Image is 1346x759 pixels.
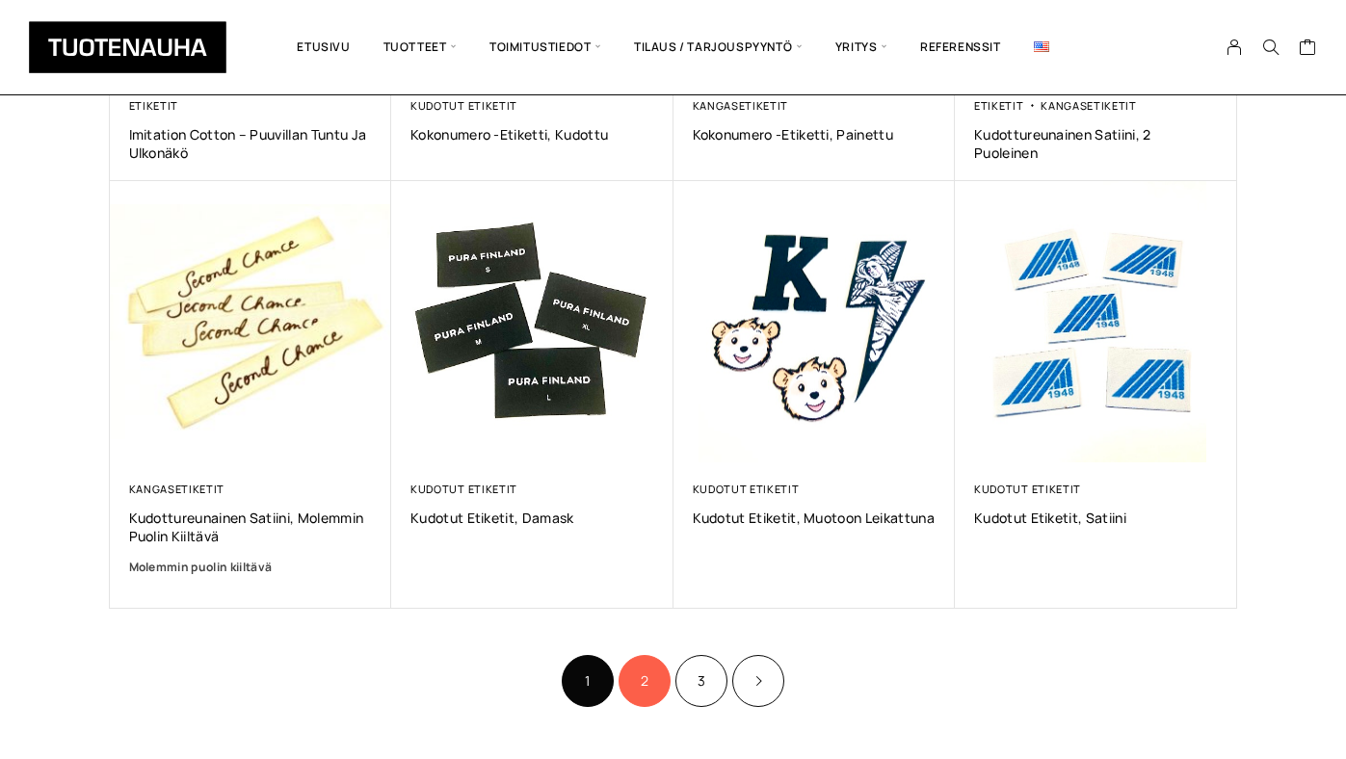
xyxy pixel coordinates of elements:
[693,98,789,113] a: Kangasetiketit
[693,482,800,496] a: Kudotut etiketit
[974,482,1081,496] a: Kudotut etiketit
[129,509,373,545] a: Kudottureunainen satiini, molemmin puolin kiiltävä
[129,558,373,577] a: Molemmin puolin kiiltävä
[29,21,226,73] img: Tuotenauha Oy
[1253,39,1289,56] button: Search
[974,509,1218,527] a: Kudotut etiketit, satiini
[819,14,904,80] span: Yritys
[280,14,366,80] a: Etusivu
[410,509,654,527] a: Kudotut etiketit, Damask
[410,98,517,113] a: Kudotut etiketit
[693,509,937,527] a: Kudotut etiketit, muotoon leikattuna
[904,14,1017,80] a: Referenssit
[974,98,1024,113] a: Etiketit
[693,125,937,144] a: Kokonumero -etiketti, Painettu
[110,652,1237,709] nav: Product Pagination
[129,125,373,162] a: Imitation Cotton – puuvillan tuntu ja ulkonäkö
[473,14,618,80] span: Toimitustiedot
[367,14,473,80] span: Tuotteet
[129,559,273,575] b: Molemmin puolin kiiltävä
[562,655,614,707] span: Sivu 1
[1299,38,1317,61] a: Cart
[1041,98,1137,113] a: Kangasetiketit
[1034,41,1049,52] img: English
[619,655,671,707] a: Sivu 2
[1216,39,1254,56] a: My Account
[129,482,225,496] a: Kangasetiketit
[974,125,1218,162] a: Kudottureunainen satiini, 2 puoleinen
[410,482,517,496] a: Kudotut etiketit
[410,125,654,144] a: Kokonumero -etiketti, Kudottu
[675,655,727,707] a: Sivu 3
[129,98,179,113] a: Etiketit
[618,14,819,80] span: Tilaus / Tarjouspyyntö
